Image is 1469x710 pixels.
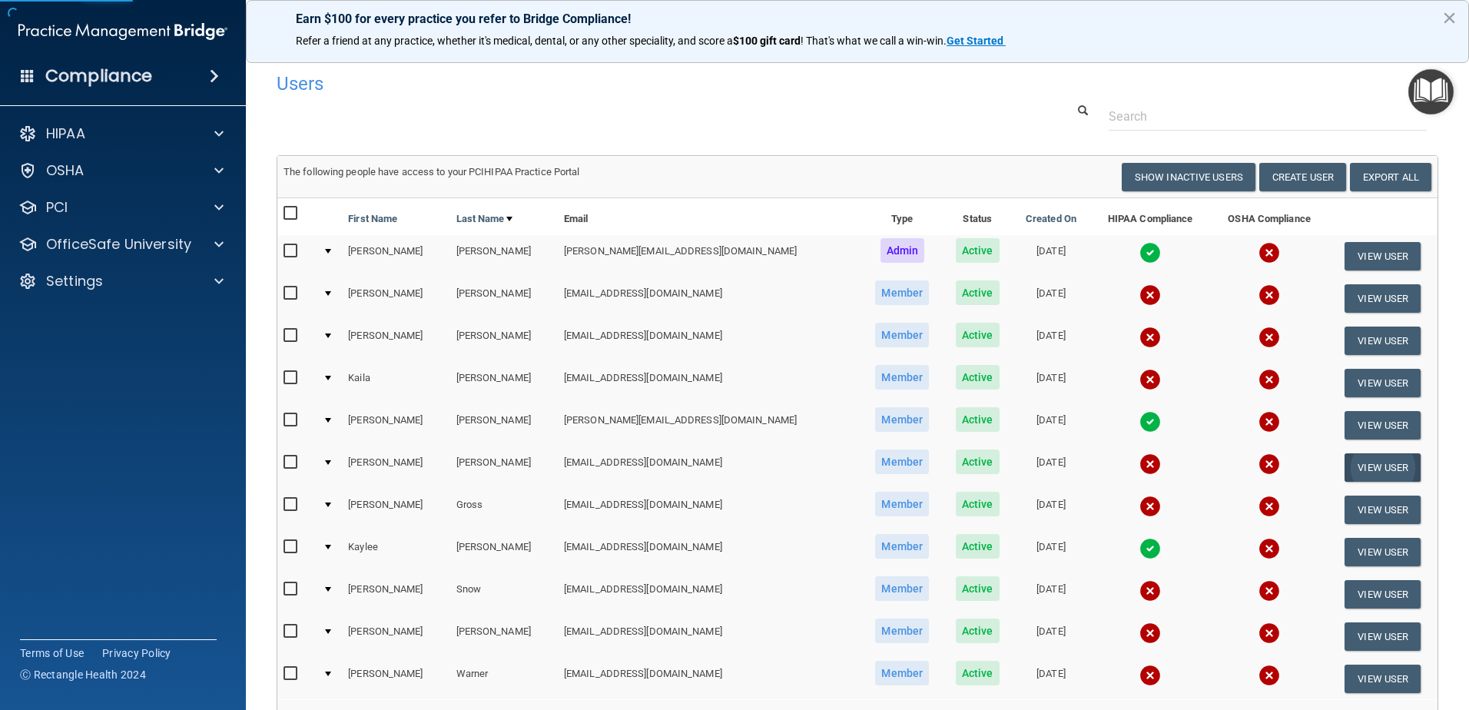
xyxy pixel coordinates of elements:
[450,446,558,489] td: [PERSON_NAME]
[956,576,1000,601] span: Active
[875,661,929,685] span: Member
[558,198,861,235] th: Email
[875,576,929,601] span: Member
[1345,538,1421,566] button: View User
[875,492,929,516] span: Member
[102,645,171,661] a: Privacy Policy
[342,320,449,362] td: [PERSON_NAME]
[1258,453,1280,475] img: cross.ca9f0e7f.svg
[956,534,1000,559] span: Active
[1012,235,1090,277] td: [DATE]
[861,198,943,235] th: Type
[1139,242,1161,264] img: tick.e7d51cea.svg
[875,323,929,347] span: Member
[46,198,68,217] p: PCI
[558,362,861,404] td: [EMAIL_ADDRESS][DOMAIN_NAME]
[1258,369,1280,390] img: cross.ca9f0e7f.svg
[1012,573,1090,615] td: [DATE]
[733,35,801,47] strong: $100 gift card
[558,658,861,699] td: [EMAIL_ADDRESS][DOMAIN_NAME]
[18,16,227,47] img: PMB logo
[1258,411,1280,433] img: cross.ca9f0e7f.svg
[875,534,929,559] span: Member
[875,407,929,432] span: Member
[1345,453,1421,482] button: View User
[1012,277,1090,320] td: [DATE]
[1139,580,1161,602] img: cross.ca9f0e7f.svg
[1139,411,1161,433] img: tick.e7d51cea.svg
[18,272,224,290] a: Settings
[1345,284,1421,313] button: View User
[342,531,449,573] td: Kaylee
[956,365,1000,390] span: Active
[1139,369,1161,390] img: cross.ca9f0e7f.svg
[956,492,1000,516] span: Active
[46,235,191,254] p: OfficeSafe University
[558,573,861,615] td: [EMAIL_ADDRESS][DOMAIN_NAME]
[1345,622,1421,651] button: View User
[880,238,925,263] span: Admin
[875,365,929,390] span: Member
[342,489,449,531] td: [PERSON_NAME]
[20,645,84,661] a: Terms of Use
[1139,665,1161,686] img: cross.ca9f0e7f.svg
[1345,411,1421,440] button: View User
[18,235,224,254] a: OfficeSafe University
[1139,496,1161,517] img: cross.ca9f0e7f.svg
[943,198,1012,235] th: Status
[342,658,449,699] td: [PERSON_NAME]
[956,238,1000,263] span: Active
[1139,453,1161,475] img: cross.ca9f0e7f.svg
[1345,369,1421,397] button: View User
[348,210,397,228] a: First Name
[1442,5,1457,30] button: Close
[956,450,1000,474] span: Active
[875,280,929,305] span: Member
[1345,496,1421,524] button: View User
[558,531,861,573] td: [EMAIL_ADDRESS][DOMAIN_NAME]
[558,489,861,531] td: [EMAIL_ADDRESS][DOMAIN_NAME]
[1139,327,1161,348] img: cross.ca9f0e7f.svg
[1408,69,1454,114] button: Open Resource Center
[342,277,449,320] td: [PERSON_NAME]
[1122,163,1255,191] button: Show Inactive Users
[45,65,152,87] h4: Compliance
[342,446,449,489] td: [PERSON_NAME]
[342,235,449,277] td: [PERSON_NAME]
[558,235,861,277] td: [PERSON_NAME][EMAIL_ADDRESS][DOMAIN_NAME]
[1258,284,1280,306] img: cross.ca9f0e7f.svg
[1012,362,1090,404] td: [DATE]
[1345,580,1421,609] button: View User
[1139,622,1161,644] img: cross.ca9f0e7f.svg
[1258,496,1280,517] img: cross.ca9f0e7f.svg
[450,362,558,404] td: [PERSON_NAME]
[450,404,558,446] td: [PERSON_NAME]
[1345,242,1421,270] button: View User
[1139,538,1161,559] img: tick.e7d51cea.svg
[558,320,861,362] td: [EMAIL_ADDRESS][DOMAIN_NAME]
[1012,320,1090,362] td: [DATE]
[1139,284,1161,306] img: cross.ca9f0e7f.svg
[1258,580,1280,602] img: cross.ca9f0e7f.svg
[1211,198,1328,235] th: OSHA Compliance
[558,404,861,446] td: [PERSON_NAME][EMAIL_ADDRESS][DOMAIN_NAME]
[875,450,929,474] span: Member
[1026,210,1076,228] a: Created On
[46,161,85,180] p: OSHA
[18,124,224,143] a: HIPAA
[277,74,945,94] h4: Users
[1345,665,1421,693] button: View User
[342,362,449,404] td: Kaila
[18,161,224,180] a: OSHA
[1258,538,1280,559] img: cross.ca9f0e7f.svg
[947,35,1006,47] a: Get Started
[801,35,947,47] span: ! That's what we call a win-win.
[1345,327,1421,355] button: View User
[450,235,558,277] td: [PERSON_NAME]
[1090,198,1211,235] th: HIPAA Compliance
[1258,327,1280,348] img: cross.ca9f0e7f.svg
[1012,615,1090,658] td: [DATE]
[1012,531,1090,573] td: [DATE]
[1258,622,1280,644] img: cross.ca9f0e7f.svg
[456,210,513,228] a: Last Name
